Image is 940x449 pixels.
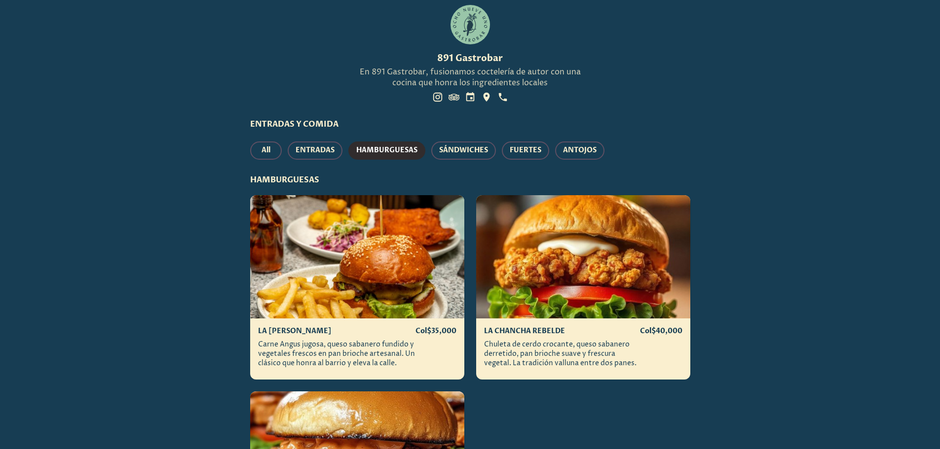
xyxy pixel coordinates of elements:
[563,144,597,157] span: ANTOJOS
[258,144,274,157] span: All
[354,52,586,65] h1: 891 Gastrobar
[480,90,493,104] a: social-link-GOOGLE_LOCATION
[555,141,604,160] button: ANTOJOS
[250,174,690,185] h3: HAMBURGUESAS
[510,144,541,157] span: FUERTES
[250,119,690,130] h2: ENTRADAS Y COMIDA
[356,144,417,157] span: HAMBURGUESAS
[484,340,640,372] p: Chuleta de cerdo crocante, queso sabanero derretido, pan brioche suave y frescura vegetal. La tra...
[258,340,415,372] p: Carne Angus jugosa, queso sabanero fundido y vegetales frescos en pan brioche artesanal. Un clási...
[348,141,425,160] button: HAMBURGUESAS
[354,67,586,88] p: En 891 Gastrobar, fusionamos coctelería de autor con una cocina que honra los ingredientes locales
[431,141,496,160] button: SÁNDWICHES
[463,90,477,104] a: social-link-RESERVATION_URL
[447,90,461,104] a: social-link-TRIP_ADVISOR
[288,141,342,160] button: ENTRADAS
[439,144,488,157] span: SÁNDWICHES
[415,326,456,336] p: Col$ 35,000
[250,141,282,160] button: All
[640,326,682,336] p: Col$ 40,000
[484,326,565,336] h4: LA CHANCHA REBELDE
[496,90,510,104] a: social-link-PHONE
[258,326,332,336] h4: LA [PERSON_NAME]
[431,90,445,104] a: social-link-INSTAGRAM
[296,144,335,157] span: ENTRADAS
[502,141,549,160] button: FUERTES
